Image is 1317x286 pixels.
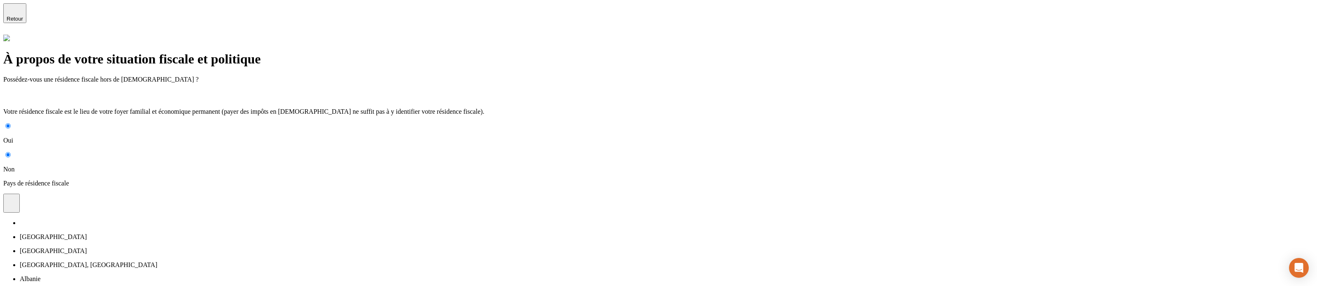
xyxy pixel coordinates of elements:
[3,137,1314,144] p: Oui
[20,247,1314,255] p: [GEOGRAPHIC_DATA]
[20,275,1314,283] p: Albanie
[1289,258,1309,278] div: Ouvrir le Messenger Intercom
[7,16,23,22] span: Retour
[3,108,1314,115] p: Votre résidence fiscale est le lieu de votre foyer familial et économique permanent (payer des im...
[5,123,11,129] input: Oui
[5,152,11,157] input: Non
[3,76,1314,83] p: Possédez-vous une résidence fiscale hors de [DEMOGRAPHIC_DATA] ?
[3,3,26,23] button: Retour
[3,180,1314,187] p: Pays de résidence fiscale
[20,261,1314,269] p: [GEOGRAPHIC_DATA], [GEOGRAPHIC_DATA]
[3,35,10,41] img: alexis.png
[3,166,1314,173] p: Non
[20,233,1314,241] p: [GEOGRAPHIC_DATA]
[3,52,1314,67] h1: À propos de votre situation fiscale et politique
